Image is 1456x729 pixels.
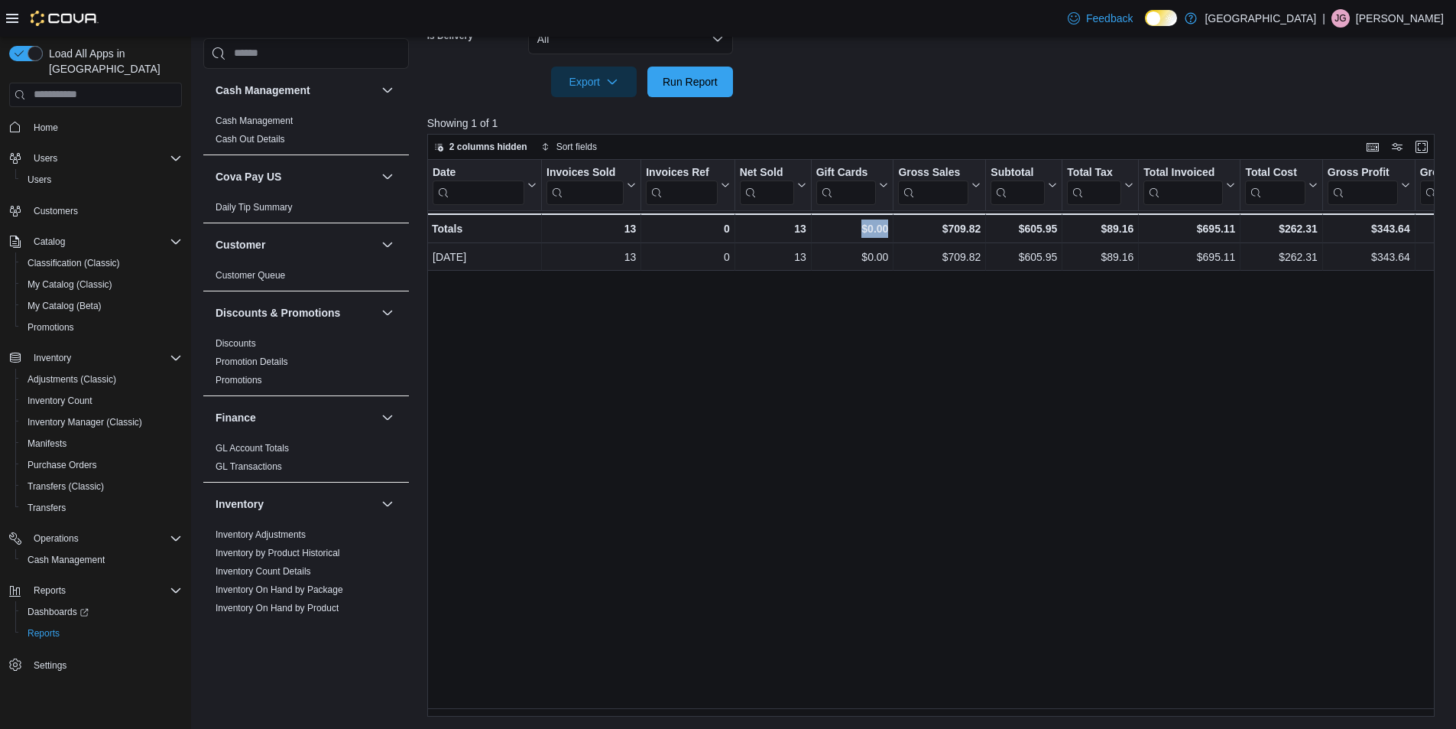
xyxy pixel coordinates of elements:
span: Dashboards [21,603,182,621]
p: [PERSON_NAME] [1356,9,1444,28]
span: Cash Management [216,115,293,127]
div: $695.11 [1143,220,1235,238]
div: Finance [203,439,409,482]
div: Date [433,165,524,204]
h3: Cash Management [216,83,310,98]
a: Transfers (Classic) [21,477,110,496]
div: Gift Card Sales [816,165,876,204]
span: Classification (Classic) [28,257,120,269]
span: Customers [28,201,182,220]
span: Users [34,152,57,164]
button: Users [28,149,63,168]
input: Dark Mode [1145,10,1177,26]
button: Users [15,169,188,190]
span: Adjustments (Classic) [28,373,116,386]
div: Gross Profit [1328,165,1398,180]
span: Inventory Count [28,395,92,407]
p: | [1322,9,1325,28]
button: Users [3,148,188,169]
a: Reports [21,624,66,643]
button: 2 columns hidden [428,138,533,156]
button: Customer [216,237,375,252]
span: Customers [34,205,78,217]
button: Sort fields [535,138,603,156]
button: Gift Cards [816,165,888,204]
button: Classification (Classic) [15,252,188,274]
span: Run Report [663,74,718,89]
div: Total Invoiced [1143,165,1223,204]
span: Promotions [21,318,182,337]
span: Operations [34,532,79,545]
span: GL Transactions [216,461,282,473]
span: Reports [34,584,66,597]
button: Total Invoiced [1143,165,1235,204]
a: Promotions [216,375,262,386]
a: Classification (Classic) [21,254,126,272]
a: Manifests [21,434,73,453]
span: Reports [28,627,60,640]
span: Operations [28,529,182,548]
div: Gift Cards [816,165,876,180]
span: Inventory Manager (Classic) [28,416,142,428]
span: Inventory On Hand by Product [216,602,339,614]
span: JG [1334,9,1346,28]
span: Transfers (Classic) [28,480,104,493]
div: $709.82 [898,248,981,266]
button: Discounts & Promotions [216,305,375,321]
div: Subtotal [991,165,1045,180]
span: Feedback [1086,11,1133,26]
button: Transfers [15,497,188,519]
a: Promotion Details [216,356,288,367]
h3: Finance [216,410,256,425]
button: Customer [378,236,397,254]
span: Load All Apps in [GEOGRAPHIC_DATA] [43,46,182,76]
div: $343.64 [1328,248,1410,266]
button: My Catalog (Classic) [15,274,188,295]
button: Transfers (Classic) [15,476,188,497]
span: Cash Management [21,551,182,569]
a: Promotions [21,318,80,337]
a: Inventory Manager (Classic) [21,413,148,431]
div: $262.31 [1245,220,1317,238]
a: Adjustments (Classic) [21,370,122,389]
a: Inventory Count [21,392,99,410]
button: Discounts & Promotions [378,304,397,322]
div: Totals [432,220,537,238]
a: Cash Management [216,116,293,126]
div: $605.95 [991,248,1057,266]
span: Reports [28,581,182,600]
span: Classification (Classic) [21,254,182,272]
div: Invoices Ref [646,165,717,180]
span: My Catalog (Classic) [21,275,182,294]
div: 0 [646,220,729,238]
span: Dark Mode [1145,26,1146,27]
h3: Discounts & Promotions [216,305,340,321]
div: $605.95 [991,220,1057,238]
span: Users [28,174,51,186]
button: Display options [1388,138,1406,156]
span: Customer Queue [216,269,285,282]
span: Users [21,171,182,189]
div: Gross Profit [1328,165,1398,204]
div: $343.64 [1328,220,1410,238]
button: Cash Management [378,81,397,99]
div: Total Cost [1245,165,1305,204]
a: Inventory Adjustments [216,529,306,540]
div: Total Tax [1067,165,1121,204]
button: Total Tax [1067,165,1133,204]
div: Total Invoiced [1143,165,1223,180]
button: Run Report [647,67,733,97]
span: Home [34,122,58,134]
span: Home [28,118,182,137]
span: Purchase Orders [28,459,97,471]
span: Transfers [28,502,66,514]
p: Showing 1 of 1 [427,116,1445,131]
span: My Catalog (Beta) [21,297,182,315]
a: GL Transactions [216,461,282,472]
span: Manifests [28,438,66,450]
div: Cova Pay US [203,198,409,223]
a: Daily Tip Summary [216,202,293,213]
button: Operations [28,529,85,548]
span: Promotions [216,374,262,386]
a: Users [21,171,57,189]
